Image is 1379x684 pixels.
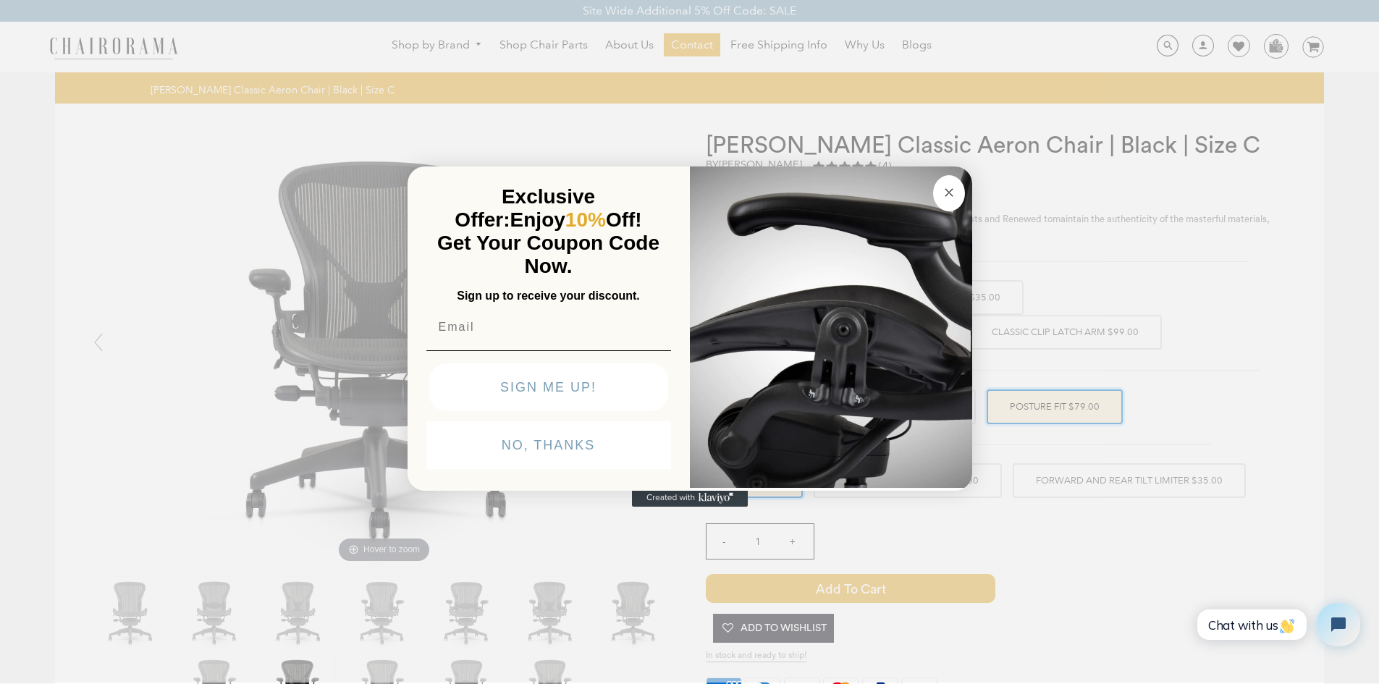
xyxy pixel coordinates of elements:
span: Enjoy Off! [510,208,642,231]
span: Get Your Coupon Code Now. [437,232,659,277]
a: Created with Klaviyo - opens in a new tab [632,489,748,507]
span: Sign up to receive your discount. [457,290,639,302]
input: Email [426,313,671,342]
button: SIGN ME UP! [429,363,668,411]
img: underline [426,350,671,351]
span: 10% [565,208,606,231]
button: Close dialog [933,175,965,211]
button: NO, THANKS [426,421,671,469]
span: Exclusive Offer: [455,185,595,231]
iframe: Tidio Chat [1181,591,1372,659]
img: 92d77583-a095-41f6-84e7-858462e0427a.jpeg [690,164,972,488]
